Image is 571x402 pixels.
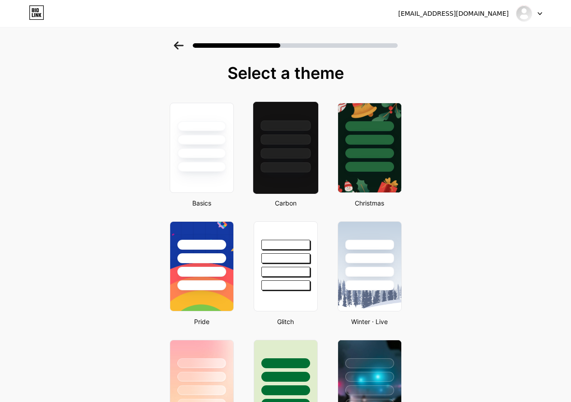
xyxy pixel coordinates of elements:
img: Taim Tarek [515,5,533,22]
div: Basics [167,198,237,208]
div: Select a theme [166,64,405,82]
div: Pride [167,317,237,326]
div: Carbon [251,198,320,208]
div: Christmas [335,198,404,208]
div: Winter · Live [335,317,404,326]
div: Glitch [251,317,320,326]
div: [EMAIL_ADDRESS][DOMAIN_NAME] [398,9,509,18]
